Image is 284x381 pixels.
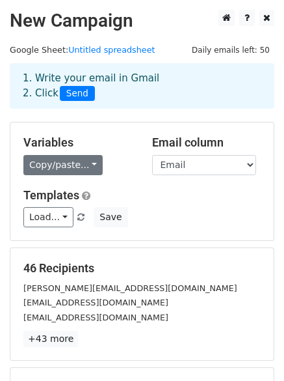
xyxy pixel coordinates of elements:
button: Save [94,207,127,227]
a: Daily emails left: 50 [187,45,274,55]
h5: Email column [152,135,261,150]
span: Send [60,86,95,102]
small: Google Sheet: [10,45,155,55]
a: Untitled spreadsheet [68,45,155,55]
small: [EMAIL_ADDRESS][DOMAIN_NAME] [23,313,168,322]
h5: Variables [23,135,133,150]
h2: New Campaign [10,10,274,32]
a: Templates [23,188,79,202]
small: [EMAIL_ADDRESS][DOMAIN_NAME] [23,298,168,307]
a: Copy/paste... [23,155,103,175]
a: +43 more [23,331,78,347]
small: [PERSON_NAME][EMAIL_ADDRESS][DOMAIN_NAME] [23,283,237,293]
a: Load... [23,207,73,227]
span: Daily emails left: 50 [187,43,274,57]
h5: 46 Recipients [23,261,261,275]
div: 1. Write your email in Gmail 2. Click [13,71,271,101]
